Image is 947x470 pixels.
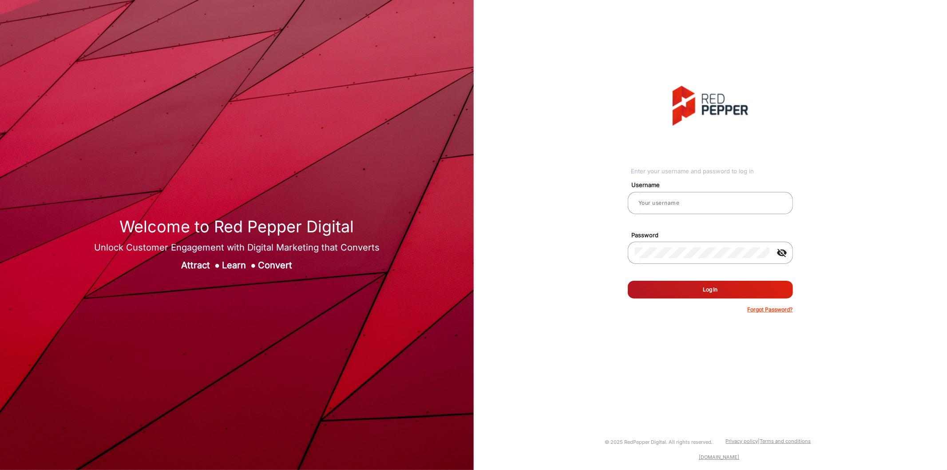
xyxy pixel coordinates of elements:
[635,198,786,208] input: Your username
[94,259,380,272] div: Attract Learn Convert
[726,438,758,444] a: Privacy policy
[748,306,793,314] p: Forgot Password?
[214,260,220,271] span: ●
[772,247,793,258] mat-icon: visibility_off
[760,438,811,444] a: Terms and conditions
[94,217,380,236] h1: Welcome to Red Pepper Digital
[673,86,748,126] img: vmg-logo
[699,454,739,460] a: [DOMAIN_NAME]
[628,281,793,299] button: Log In
[625,231,803,240] mat-label: Password
[94,241,380,254] div: Unlock Customer Engagement with Digital Marketing that Converts
[758,438,760,444] a: |
[625,181,803,190] mat-label: Username
[250,260,256,271] span: ●
[631,167,793,176] div: Enter your username and password to log in
[605,439,713,445] small: © 2025 RedPepper Digital. All rights reserved.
